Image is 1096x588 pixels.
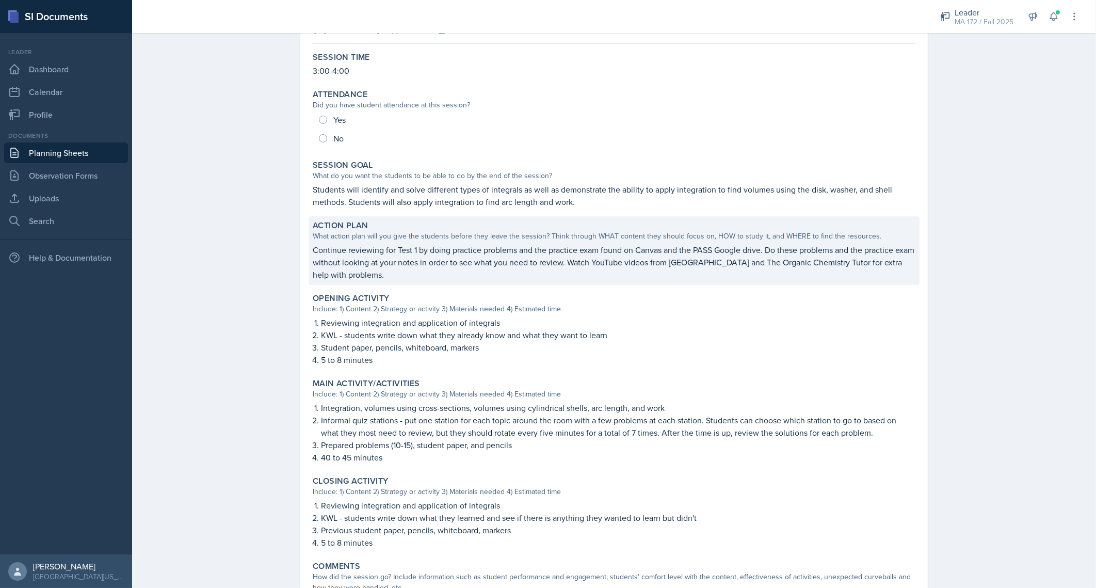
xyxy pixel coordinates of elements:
p: Informal quiz stations - put one station for each topic around the room with a few problems at ea... [321,414,915,439]
a: Calendar [4,82,128,102]
a: Observation Forms [4,165,128,186]
div: Documents [4,131,128,140]
p: Previous student paper, pencils, whiteboard, markers [321,524,915,536]
label: Closing Activity [313,476,388,486]
div: [PERSON_NAME] [33,561,124,571]
a: Planning Sheets [4,142,128,163]
p: Integration, volumes using cross-sections, volumes using cylindrical shells, arc length, and work [321,402,915,414]
div: Leader [955,6,1013,19]
div: [GEOGRAPHIC_DATA][US_STATE] in [GEOGRAPHIC_DATA] [33,571,124,582]
p: Students will identify and solve different types of integrals as well as demonstrate the ability ... [313,183,915,208]
p: 5 to 8 minutes [321,536,915,549]
p: Reviewing integration and application of integrals [321,316,915,329]
p: KWL - students write down what they already know and what they want to learn [321,329,915,341]
label: Session Time [313,52,370,62]
div: Include: 1) Content 2) Strategy or activity 3) Materials needed 4) Estimated time [313,389,915,400]
div: Leader [4,47,128,57]
a: Uploads [4,188,128,209]
p: 3:00-4:00 [313,65,915,77]
div: Help & Documentation [4,247,128,268]
p: Reviewing integration and application of integrals [321,499,915,512]
label: Action Plan [313,220,368,231]
label: Comments [313,561,360,571]
label: Session Goal [313,160,373,170]
div: Include: 1) Content 2) Strategy or activity 3) Materials needed 4) Estimated time [313,304,915,314]
div: MA 172 / Fall 2025 [955,17,1013,27]
label: Main Activity/Activities [313,378,420,389]
div: Include: 1) Content 2) Strategy or activity 3) Materials needed 4) Estimated time [313,486,915,497]
a: Dashboard [4,59,128,80]
a: Search [4,211,128,231]
div: What do you want the students to be able to do by the end of the session? [313,170,915,181]
label: Opening Activity [313,293,389,304]
p: Prepared problems (10-15), student paper, and pencils [321,439,915,451]
p: 40 to 45 minutes [321,451,915,464]
a: Profile [4,104,128,125]
p: Student paper, pencils, whiteboard, markers [321,341,915,354]
div: What action plan will you give the students before they leave the session? Think through WHAT con... [313,231,915,242]
label: Attendance [313,89,367,100]
p: Continue reviewing for Test 1 by doing practice problems and the practice exam found on Canvas an... [313,244,915,281]
div: Did you have student attendance at this session? [313,100,915,110]
p: 5 to 8 minutes [321,354,915,366]
p: KWL - students write down what they learned and see if there is anything they wanted to learn but... [321,512,915,524]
